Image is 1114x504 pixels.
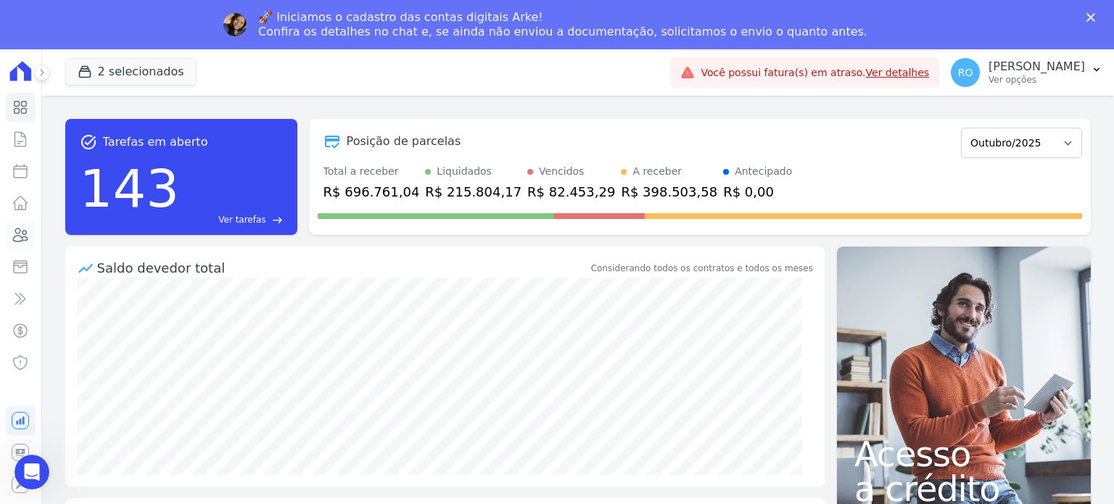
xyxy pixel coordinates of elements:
button: RO [PERSON_NAME] Ver opções [939,52,1114,93]
div: Fechar [1086,13,1101,22]
span: Ver tarefas [218,213,265,226]
div: R$ 398.503,58 [621,182,717,202]
div: Posição de parcelas [347,133,461,150]
div: R$ 0,00 [723,182,792,202]
span: Acesso [854,437,1073,471]
a: Ver detalhes [866,67,930,78]
div: Liquidados [437,164,492,179]
span: Você possui fatura(s) em atraso. [701,65,929,80]
div: R$ 82.453,29 [527,182,615,202]
a: Ver tarefas east [185,213,283,226]
div: Considerando todos os contratos e todos os meses [591,262,813,275]
p: [PERSON_NAME] [989,59,1085,74]
div: Saldo devedor total [97,258,588,278]
iframe: Intercom live chat [15,455,49,489]
span: east [272,215,283,226]
img: Profile image for Adriane [223,13,247,36]
div: 🚀 Iniciamos o cadastro das contas digitais Arke! Confira os detalhes no chat e, se ainda não envi... [258,10,867,39]
div: Total a receber [323,164,420,179]
p: Ver opções [989,74,1085,86]
div: Vencidos [539,164,584,179]
span: task_alt [80,133,97,151]
span: RO [958,67,973,78]
div: R$ 215.804,17 [425,182,521,202]
div: Antecipado [735,164,792,179]
div: A receber [632,164,682,179]
div: R$ 696.761,04 [323,182,420,202]
button: 2 selecionados [65,58,197,86]
div: 143 [80,151,179,226]
span: Tarefas em aberto [103,133,208,151]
